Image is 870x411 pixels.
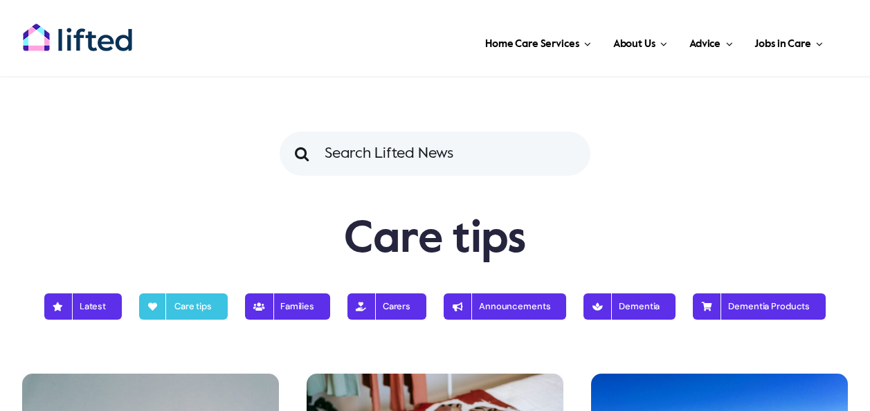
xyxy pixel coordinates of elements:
a: Latest [44,288,122,325]
a: Care tips [139,288,228,325]
a: Home Care Services [481,21,595,62]
a: Practical tip: Getting dressed [307,378,563,392]
input: Search [280,131,324,176]
a: Jobs in Care [750,21,827,62]
span: Care tips [155,301,212,312]
nav: Main Menu [163,21,827,62]
a: lifted-logo [22,23,133,37]
span: Latest [60,301,106,312]
span: Jobs in Care [754,33,810,55]
a: Dementia Products [693,288,826,325]
a: About Us [609,21,671,62]
a: Families [245,288,330,325]
span: About Us [613,33,655,55]
span: Home Care Services [485,33,579,55]
span: Advice [689,33,721,55]
a: Your Dementia Holiday Check List [591,378,848,392]
span: Dementia Products [709,301,810,312]
a: Carers [347,288,426,325]
span: Families [261,301,314,312]
nav: Blog Nav [22,281,848,325]
a: Announcements [444,288,566,325]
span: Dementia [599,301,660,312]
h1: Care tips [22,212,848,267]
a: Advice [685,21,736,62]
a: Top 6 films for loved ones living with dementia [22,378,279,392]
a: Dementia [583,288,676,325]
input: Search Lifted News [280,131,590,176]
span: Carers [363,301,410,312]
span: Announcements [460,301,550,312]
